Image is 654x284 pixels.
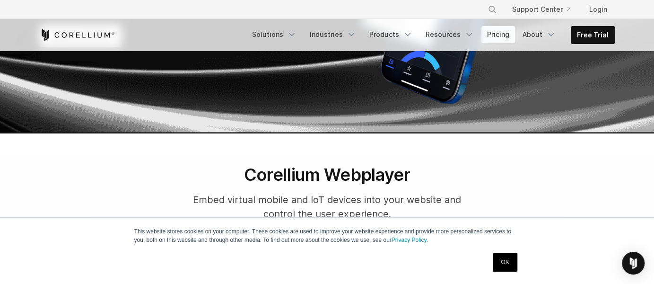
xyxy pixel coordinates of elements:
a: Pricing [481,26,515,43]
a: OK [493,253,517,272]
a: Resources [420,26,480,43]
div: Open Intercom Messenger [622,252,645,275]
p: This website stores cookies on your computer. These cookies are used to improve your website expe... [134,227,520,244]
a: Solutions [246,26,302,43]
a: Corellium Home [40,29,115,41]
div: Navigation Menu [476,1,615,18]
div: Navigation Menu [246,26,615,44]
a: Privacy Policy. [392,237,428,243]
a: Login [582,1,615,18]
a: Support Center [505,1,578,18]
a: Products [364,26,418,43]
button: Search [484,1,501,18]
h2: Corellium Webplayer [188,164,466,185]
a: About [517,26,561,43]
a: Industries [304,26,362,43]
a: Free Trial [571,27,614,44]
p: Embed virtual mobile and IoT devices into your website and control the user experience. [188,192,466,221]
